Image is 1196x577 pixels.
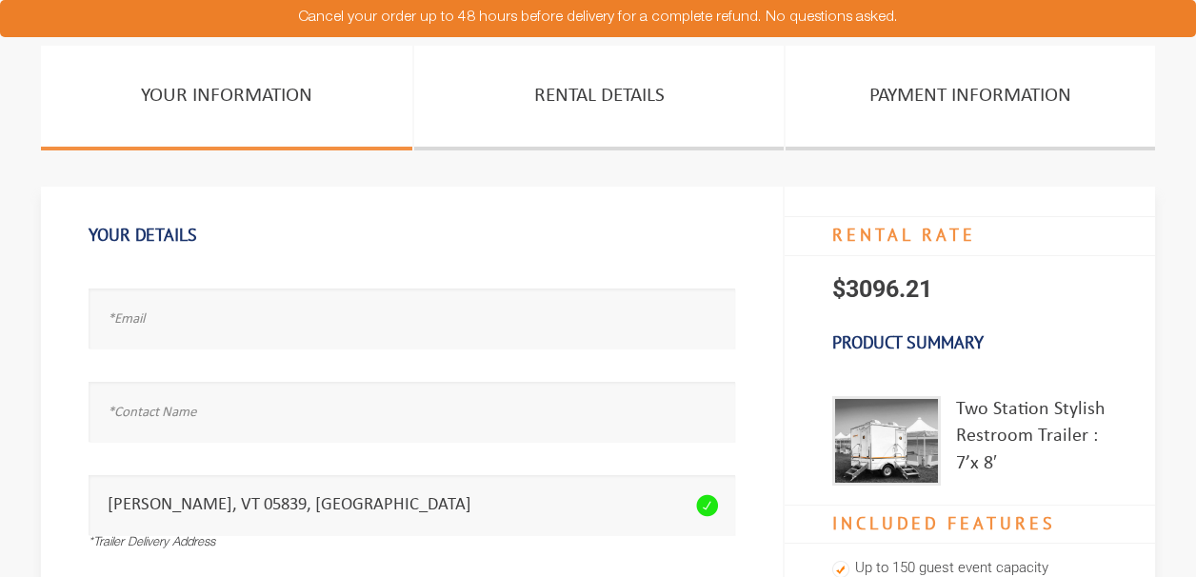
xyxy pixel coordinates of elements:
a: PAYMENT INFORMATION [786,46,1155,150]
input: *Email [89,288,735,348]
p: $3096.21 [785,256,1155,323]
div: *Trailer Delivery Address [89,535,735,553]
a: Rental Details [414,46,784,150]
input: *Trailer Delivery Address [89,475,735,535]
div: Two Station Stylish Restroom Trailer : 7’x 8′ [956,396,1107,486]
input: *Contact Name [89,382,735,442]
h1: Your Details [89,215,735,255]
a: Your Information [41,46,412,150]
h4: RENTAL RATE [785,216,1155,256]
h4: Included Features [785,505,1155,545]
h3: Product Summary [785,323,1155,363]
